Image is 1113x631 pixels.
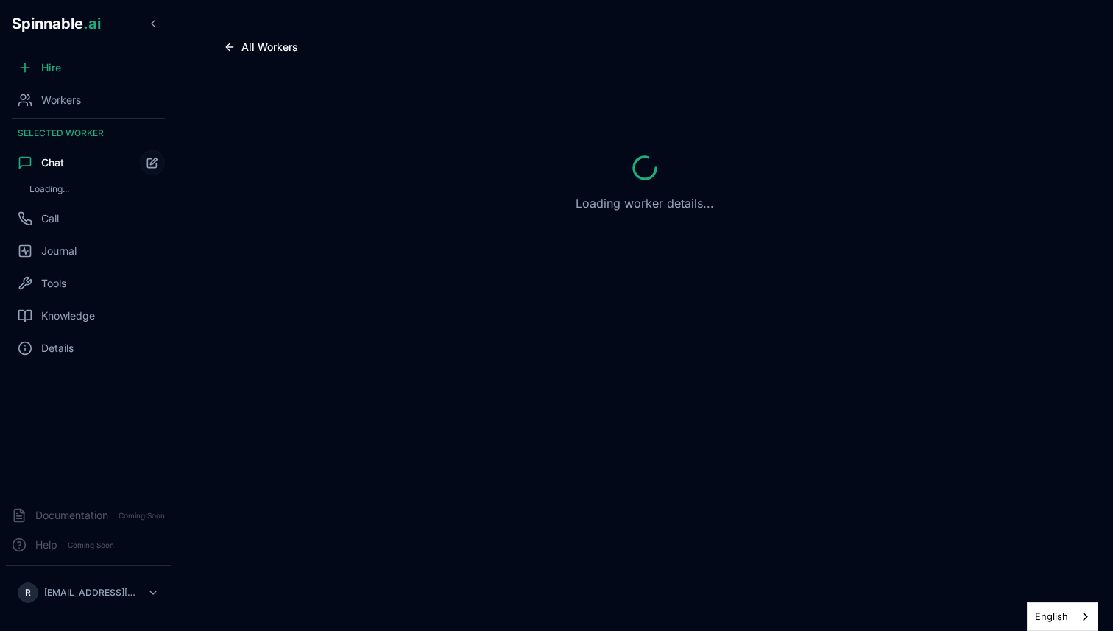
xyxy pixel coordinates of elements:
[41,60,61,75] span: Hire
[41,155,64,170] span: Chat
[41,341,74,356] span: Details
[41,276,66,291] span: Tools
[1028,603,1098,630] a: English
[212,35,310,59] button: All Workers
[35,537,57,552] span: Help
[12,15,101,32] span: Spinnable
[41,244,77,258] span: Journal
[25,587,31,599] span: R
[6,121,171,145] div: Selected Worker
[41,211,59,226] span: Call
[44,587,141,599] p: [EMAIL_ADDRESS][DOMAIN_NAME]
[1027,602,1098,631] div: Language
[83,15,101,32] span: .ai
[1027,602,1098,631] aside: Language selected: English
[63,538,119,552] span: Coming Soon
[114,509,169,523] span: Coming Soon
[41,93,81,107] span: Workers
[41,309,95,323] span: Knowledge
[140,150,165,175] button: Start new chat
[12,578,165,607] button: R[EMAIL_ADDRESS][DOMAIN_NAME]
[576,194,714,212] p: Loading worker details...
[35,508,108,523] span: Documentation
[24,180,165,198] div: Loading...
